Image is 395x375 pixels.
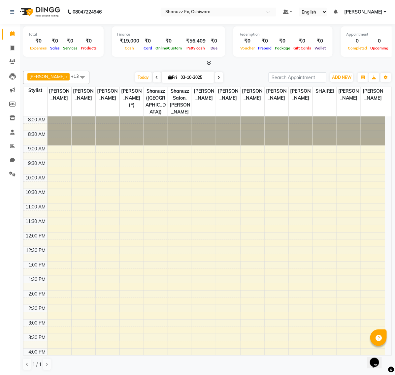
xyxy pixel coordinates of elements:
div: Finance [117,32,220,37]
span: [PERSON_NAME] [361,87,385,102]
span: Completed [346,46,369,50]
span: [PERSON_NAME] [344,9,382,16]
span: [PERSON_NAME] [72,87,95,102]
div: Stylist [23,87,47,94]
div: 12:00 PM [25,233,47,239]
div: ₹0 [256,37,273,45]
div: ₹0 [313,37,327,45]
div: 4:00 PM [27,349,47,356]
div: 10:30 AM [24,189,47,196]
iframe: chat widget [367,349,388,368]
div: 11:30 AM [24,218,47,225]
input: Search Appointment [269,72,326,82]
div: 2:00 PM [27,291,47,297]
div: 1:30 PM [27,276,47,283]
span: SHAIREI [313,87,337,95]
span: Prepaid [256,46,273,50]
span: Due [209,46,219,50]
a: x [65,74,68,79]
span: +13 [71,74,84,79]
span: [PERSON_NAME] [216,87,240,102]
div: ₹19,000 [117,37,142,45]
img: logo [17,3,62,21]
div: 3:30 PM [27,334,47,341]
button: ADD NEW [330,73,353,82]
div: 8:30 AM [27,131,47,138]
span: Petty cash [185,46,207,50]
span: [PERSON_NAME] (F) [120,87,144,109]
span: Voucher [239,46,256,50]
div: ₹0 [154,37,183,45]
div: 9:30 AM [27,160,47,167]
div: ₹0 [49,37,61,45]
div: 11:00 AM [24,203,47,210]
b: 08047224946 [73,3,102,21]
div: 2:30 PM [27,305,47,312]
div: 3:00 PM [27,320,47,327]
div: ₹0 [142,37,154,45]
span: Upcoming [369,46,390,50]
span: [PERSON_NAME] [265,87,288,102]
span: [PERSON_NAME] [241,87,264,102]
span: Card [142,46,154,50]
span: Online/Custom [154,46,183,50]
span: [PERSON_NAME] [192,87,216,102]
span: Services [61,46,79,50]
div: ₹0 [239,37,256,45]
span: Shanuzz ([GEOGRAPHIC_DATA]) [144,87,168,116]
input: 2025-10-03 [179,73,212,82]
span: ADD NEW [332,75,351,80]
div: ₹0 [292,37,313,45]
span: [PERSON_NAME] [96,87,119,102]
span: [PERSON_NAME] [48,87,71,102]
span: Products [79,46,98,50]
div: Total [28,32,98,37]
span: [PERSON_NAME] [337,87,361,102]
span: Gift Cards [292,46,313,50]
div: 0 [369,37,390,45]
span: Fri [167,75,179,80]
div: 8:00 AM [27,116,47,123]
span: Wallet [313,46,327,50]
div: Redemption [239,32,327,37]
div: 1:00 PM [27,262,47,268]
div: 0 [346,37,369,45]
span: Shanuzz Salon, [PERSON_NAME] [168,87,192,116]
div: ₹0 [208,37,220,45]
span: Today [135,72,152,82]
div: ₹0 [28,37,49,45]
div: ₹56,409 [183,37,208,45]
span: [PERSON_NAME] [289,87,313,102]
span: Sales [49,46,61,50]
span: Package [273,46,292,50]
div: ₹0 [61,37,79,45]
span: Expenses [28,46,49,50]
span: Cash [123,46,136,50]
div: ₹0 [79,37,98,45]
div: 12:30 PM [25,247,47,254]
div: ₹0 [273,37,292,45]
div: 10:00 AM [24,174,47,181]
span: 1 / 1 [32,361,42,368]
div: 9:00 AM [27,145,47,152]
span: [PERSON_NAME] [29,74,65,79]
